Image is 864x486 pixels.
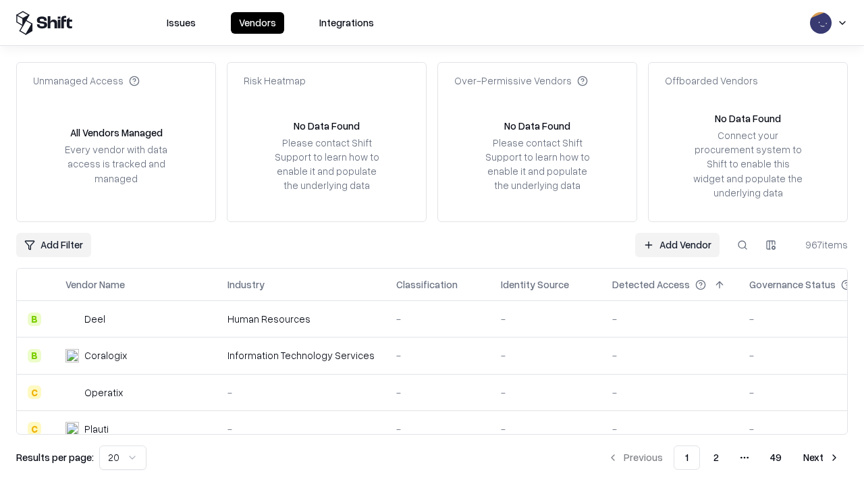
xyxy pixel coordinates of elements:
div: - [396,385,479,400]
div: Information Technology Services [227,348,375,362]
div: Identity Source [501,277,569,292]
div: Over-Permissive Vendors [454,74,588,88]
div: Offboarded Vendors [665,74,758,88]
div: - [396,348,479,362]
div: Human Resources [227,312,375,326]
img: Deel [65,313,79,326]
div: - [612,385,728,400]
div: No Data Found [504,119,570,133]
div: B [28,313,41,326]
div: Unmanaged Access [33,74,140,88]
div: - [612,312,728,326]
div: - [227,385,375,400]
div: - [396,312,479,326]
button: 49 [759,446,792,470]
div: - [501,348,591,362]
button: Integrations [311,12,382,34]
button: Add Filter [16,233,91,257]
div: B [28,349,41,362]
div: - [612,348,728,362]
div: - [501,385,591,400]
div: - [612,422,728,436]
div: Coralogix [84,348,127,362]
img: Operatix [65,385,79,399]
div: Connect your procurement system to Shift to enable this widget and populate the underlying data [692,128,804,200]
a: Add Vendor [635,233,720,257]
div: Deel [84,312,105,326]
div: Classification [396,277,458,292]
div: C [28,385,41,399]
button: 2 [703,446,730,470]
div: All Vendors Managed [70,126,163,140]
div: Governance Status [749,277,836,292]
div: - [396,422,479,436]
div: Operatix [84,385,123,400]
div: Risk Heatmap [244,74,306,88]
div: 967 items [794,238,848,252]
div: Vendor Name [65,277,125,292]
div: Every vendor with data access is tracked and managed [60,142,172,185]
div: No Data Found [294,119,360,133]
div: Industry [227,277,265,292]
div: No Data Found [715,111,781,126]
p: Results per page: [16,450,94,464]
button: 1 [674,446,700,470]
img: Plauti [65,422,79,435]
img: Coralogix [65,349,79,362]
div: - [501,422,591,436]
div: Plauti [84,422,109,436]
nav: pagination [599,446,848,470]
div: - [227,422,375,436]
div: Please contact Shift Support to learn how to enable it and populate the underlying data [271,136,383,193]
div: - [501,312,591,326]
div: Please contact Shift Support to learn how to enable it and populate the underlying data [481,136,593,193]
div: Detected Access [612,277,690,292]
button: Vendors [231,12,284,34]
button: Issues [159,12,204,34]
button: Next [795,446,848,470]
div: C [28,422,41,435]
